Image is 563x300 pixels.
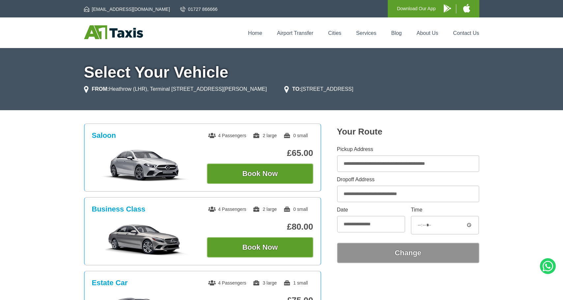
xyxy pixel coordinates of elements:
[84,6,170,12] a: [EMAIL_ADDRESS][DOMAIN_NAME]
[208,133,246,138] span: 4 Passengers
[453,30,479,36] a: Contact Us
[417,30,438,36] a: About Us
[337,147,479,152] label: Pickup Address
[337,177,479,182] label: Dropoff Address
[95,149,194,182] img: Saloon
[391,30,402,36] a: Blog
[444,4,451,12] img: A1 Taxis Android App
[463,4,470,12] img: A1 Taxis iPhone App
[207,148,313,158] p: £65.00
[207,163,313,184] button: Book Now
[253,133,277,138] span: 2 large
[84,25,143,39] img: A1 Taxis St Albans LTD
[411,207,479,213] label: Time
[84,85,267,93] li: Heathrow (LHR), Terminal [STREET_ADDRESS][PERSON_NAME]
[253,280,277,286] span: 3 large
[180,6,218,12] a: 01727 866666
[92,279,128,287] h3: Estate Car
[95,223,194,256] img: Business Class
[84,64,479,80] h1: Select Your Vehicle
[283,280,308,286] span: 1 small
[283,207,308,212] span: 0 small
[92,205,146,213] h3: Business Class
[356,30,376,36] a: Services
[337,127,479,137] h2: Your Route
[207,237,313,258] button: Book Now
[92,131,116,140] h3: Saloon
[208,207,246,212] span: 4 Passengers
[248,30,262,36] a: Home
[328,30,341,36] a: Cities
[397,5,436,13] p: Download Our App
[92,86,109,92] strong: FROM:
[253,207,277,212] span: 2 large
[284,85,353,93] li: [STREET_ADDRESS]
[207,222,313,232] p: £80.00
[208,280,246,286] span: 4 Passengers
[337,207,405,213] label: Date
[283,133,308,138] span: 0 small
[277,30,313,36] a: Airport Transfer
[337,243,479,263] button: Change
[292,86,301,92] strong: TO:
